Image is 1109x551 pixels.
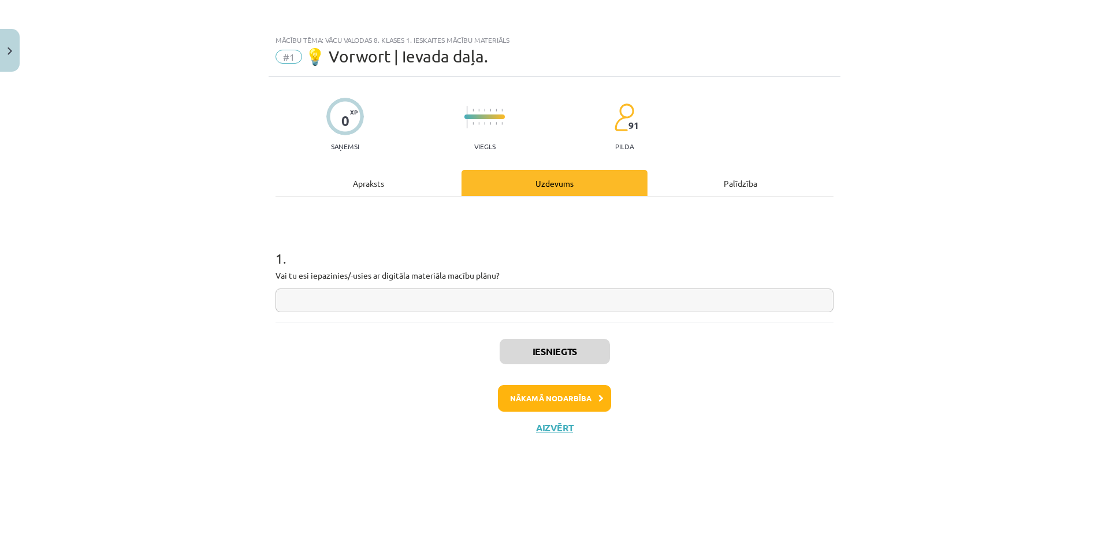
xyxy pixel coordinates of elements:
[496,109,497,112] img: icon-short-line-57e1e144782c952c97e751825c79c345078a6d821885a25fce030b3d8c18986b.svg
[276,36,833,44] div: Mācību tēma: Vācu valodas 8. klases 1. ieskaites mācību materiāls
[276,170,462,196] div: Apraksts
[305,47,488,66] span: 💡 Vorwort | Ievada daļa.
[484,109,485,112] img: icon-short-line-57e1e144782c952c97e751825c79c345078a6d821885a25fce030b3d8c18986b.svg
[474,142,496,150] p: Viegls
[467,106,468,128] img: icon-long-line-d9ea69661e0d244f92f715978eff75569469978d946b2353a9bb055b3ed8787d.svg
[276,50,302,64] span: #1
[326,142,364,150] p: Saņemsi
[647,170,833,196] div: Palīdzība
[615,142,634,150] p: pilda
[341,113,349,129] div: 0
[478,122,479,125] img: icon-short-line-57e1e144782c952c97e751825c79c345078a6d821885a25fce030b3d8c18986b.svg
[478,109,479,112] img: icon-short-line-57e1e144782c952c97e751825c79c345078a6d821885a25fce030b3d8c18986b.svg
[501,122,503,125] img: icon-short-line-57e1e144782c952c97e751825c79c345078a6d821885a25fce030b3d8c18986b.svg
[472,122,474,125] img: icon-short-line-57e1e144782c952c97e751825c79c345078a6d821885a25fce030b3d8c18986b.svg
[276,230,833,266] h1: 1 .
[500,339,610,364] button: Iesniegts
[496,122,497,125] img: icon-short-line-57e1e144782c952c97e751825c79c345078a6d821885a25fce030b3d8c18986b.svg
[533,422,576,434] button: Aizvērt
[350,109,358,115] span: XP
[628,120,639,131] span: 91
[484,122,485,125] img: icon-short-line-57e1e144782c952c97e751825c79c345078a6d821885a25fce030b3d8c18986b.svg
[490,122,491,125] img: icon-short-line-57e1e144782c952c97e751825c79c345078a6d821885a25fce030b3d8c18986b.svg
[490,109,491,112] img: icon-short-line-57e1e144782c952c97e751825c79c345078a6d821885a25fce030b3d8c18986b.svg
[614,103,634,132] img: students-c634bb4e5e11cddfef0936a35e636f08e4e9abd3cc4e673bd6f9a4125e45ecb1.svg
[498,385,611,412] button: Nākamā nodarbība
[472,109,474,112] img: icon-short-line-57e1e144782c952c97e751825c79c345078a6d821885a25fce030b3d8c18986b.svg
[501,109,503,112] img: icon-short-line-57e1e144782c952c97e751825c79c345078a6d821885a25fce030b3d8c18986b.svg
[276,269,833,282] p: Vai tu esi iepazinies/-usies ar digitāla materiāla macību plānu?
[8,47,12,55] img: icon-close-lesson-0947bae3869378f0d4975bcd49f059093ad1ed9edebbc8119c70593378902aed.svg
[462,170,647,196] div: Uzdevums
